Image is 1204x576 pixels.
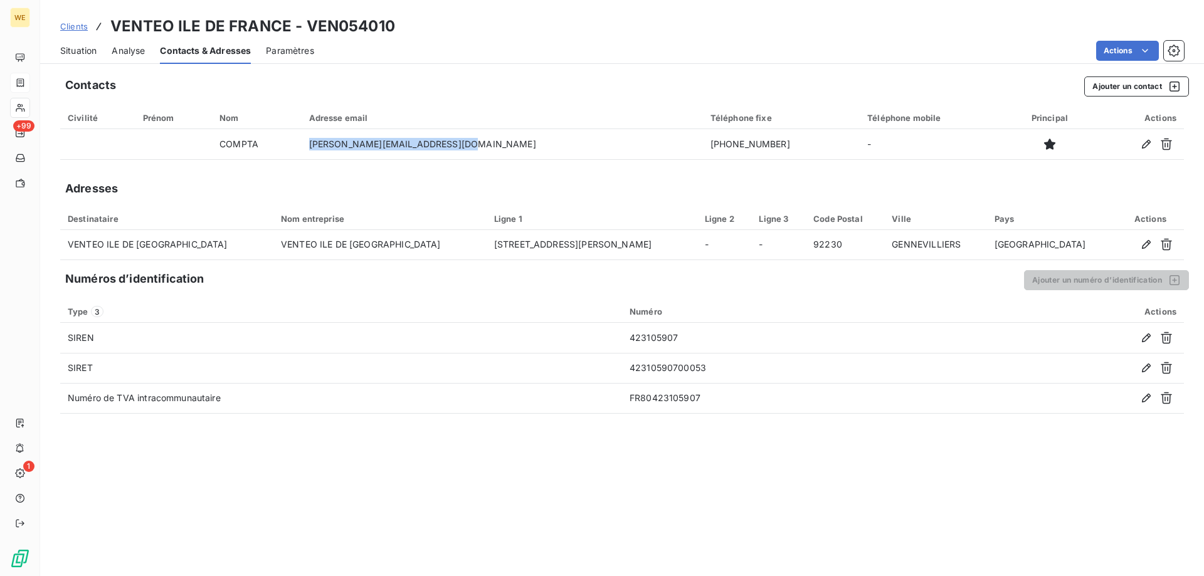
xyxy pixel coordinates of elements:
td: [STREET_ADDRESS][PERSON_NAME] [487,230,697,260]
td: VENTEO ILE DE [GEOGRAPHIC_DATA] [273,230,487,260]
div: Nom [219,113,293,123]
div: Pays [995,214,1109,224]
h5: Adresses [65,180,118,197]
span: 1 [23,461,34,472]
td: - [751,230,806,260]
div: Nom entreprise [281,214,479,224]
td: FR80423105907 [622,383,973,413]
h5: Numéros d’identification [65,270,204,288]
div: Type [68,306,615,317]
div: Numéro [630,306,965,317]
h5: Contacts [65,76,116,94]
div: Ligne 3 [759,214,798,224]
span: Contacts & Adresses [160,45,251,57]
div: Ligne 1 [494,214,690,224]
div: Prénom [143,113,205,123]
div: Civilité [68,113,128,123]
div: Téléphone mobile [867,113,999,123]
td: SIRET [60,353,622,383]
div: Actions [1124,214,1176,224]
td: 423105907 [622,323,973,353]
div: Code Postal [813,214,877,224]
button: Actions [1096,41,1159,61]
iframe: Intercom live chat [1161,533,1191,563]
td: - [860,129,1006,159]
span: Situation [60,45,97,57]
div: Destinataire [68,214,266,224]
div: Actions [1100,113,1176,123]
span: 3 [91,306,103,317]
td: [PHONE_NUMBER] [703,129,860,159]
td: 92230 [806,230,884,260]
span: Paramètres [266,45,314,57]
h3: VENTEO ILE DE FRANCE - VEN054010 [110,15,395,38]
button: Ajouter un numéro d’identification [1024,270,1189,290]
div: Ville [892,214,979,224]
span: Clients [60,21,88,31]
td: - [697,230,752,260]
td: GENNEVILLIERS [884,230,986,260]
a: Clients [60,20,88,33]
td: COMPTA [212,129,301,159]
span: Analyse [112,45,145,57]
div: Téléphone fixe [710,113,852,123]
div: WE [10,8,30,28]
img: Logo LeanPay [10,548,30,568]
td: VENTEO ILE DE [GEOGRAPHIC_DATA] [60,230,273,260]
td: [PERSON_NAME][EMAIL_ADDRESS][DOMAIN_NAME] [302,129,703,159]
td: Numéro de TVA intracommunautaire [60,383,622,413]
div: Adresse email [309,113,695,123]
div: Principal [1015,113,1085,123]
div: Actions [980,306,1176,317]
span: +99 [13,120,34,132]
td: 42310590700053 [622,353,973,383]
td: SIREN [60,323,622,353]
div: Ligne 2 [705,214,744,224]
td: [GEOGRAPHIC_DATA] [987,230,1117,260]
button: Ajouter un contact [1084,76,1189,97]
